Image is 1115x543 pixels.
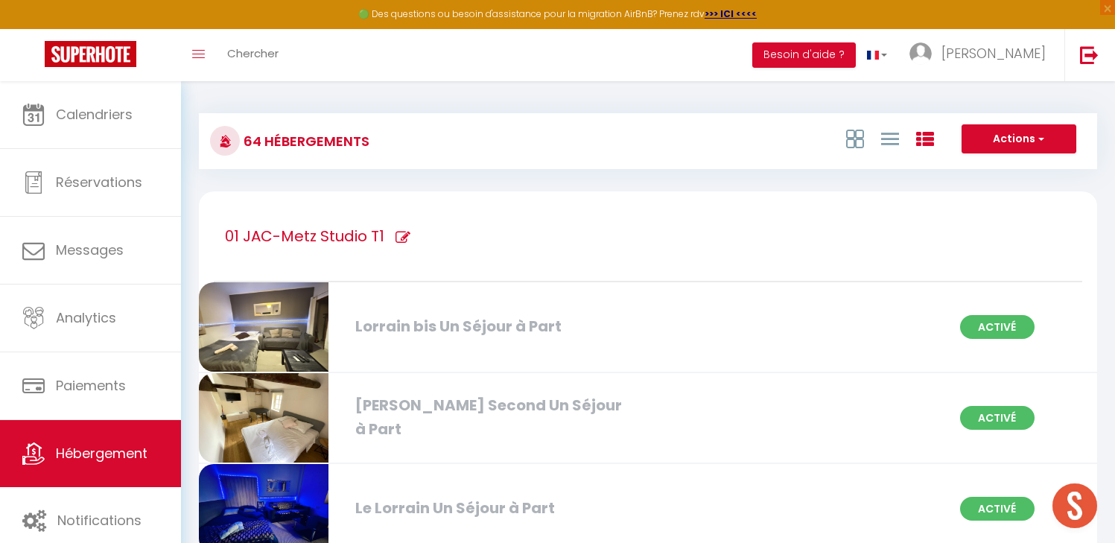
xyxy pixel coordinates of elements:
[225,191,384,281] h1: 01 JAC-Metz Studio T1
[752,42,856,68] button: Besoin d'aide ?
[56,173,142,191] span: Réservations
[56,308,116,327] span: Analytics
[881,126,899,150] a: Vue en Liste
[916,126,934,150] a: Vue par Groupe
[705,7,757,20] a: >>> ICI <<<<
[348,394,635,441] div: [PERSON_NAME] Second Un Séjour à Part
[348,315,635,338] div: Lorrain bis Un Séjour à Part
[56,376,126,395] span: Paiements
[56,444,147,463] span: Hébergement
[216,29,290,81] a: Chercher
[846,126,864,150] a: Vue en Box
[240,124,369,158] h3: 64 Hébergements
[1080,45,1099,64] img: logout
[1052,483,1097,528] div: Ouvrir le chat
[909,42,932,65] img: ...
[56,241,124,259] span: Messages
[960,497,1035,521] span: Activé
[348,497,635,520] div: Le Lorrain Un Séjour à Part
[898,29,1064,81] a: ... [PERSON_NAME]
[960,315,1035,339] span: Activé
[45,41,136,67] img: Super Booking
[960,406,1035,430] span: Activé
[227,45,279,61] span: Chercher
[962,124,1076,154] button: Actions
[941,44,1046,63] span: [PERSON_NAME]
[57,511,142,530] span: Notifications
[56,105,133,124] span: Calendriers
